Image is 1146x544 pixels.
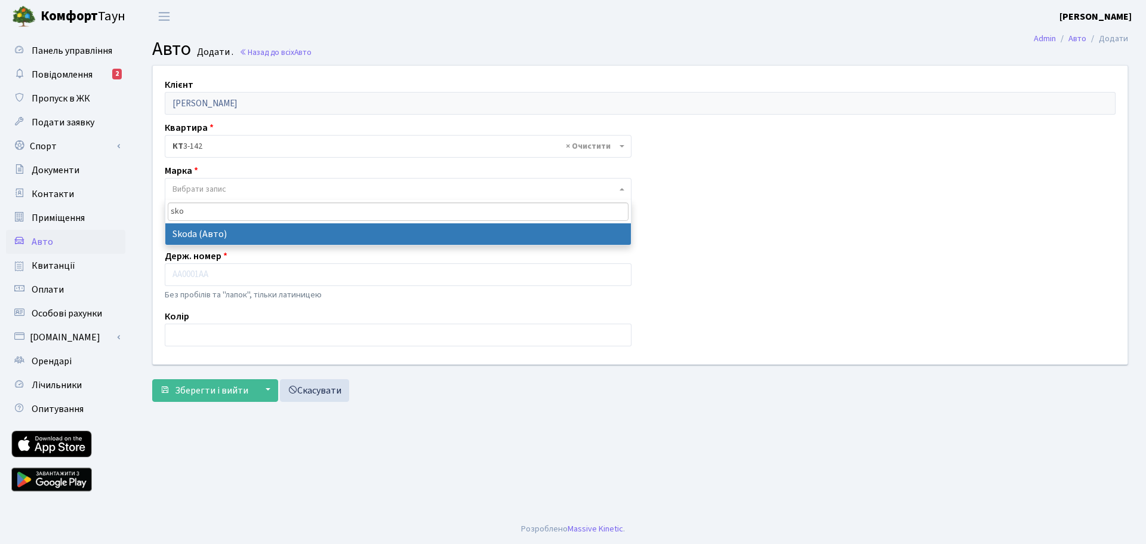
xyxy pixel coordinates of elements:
a: Документи [6,158,125,182]
a: Пропуск в ЖК [6,87,125,110]
a: Орендарі [6,349,125,373]
nav: breadcrumb [1016,26,1146,51]
label: Квартира [165,121,214,135]
span: Контакти [32,188,74,201]
a: Панель управління [6,39,125,63]
span: Пропуск в ЖК [32,92,90,105]
span: Опитування [32,402,84,416]
span: Подати заявку [32,116,94,129]
div: 2 [112,69,122,79]
label: Клієнт [165,78,193,92]
a: Назад до всіхАвто [239,47,312,58]
button: Переключити навігацію [149,7,179,26]
a: Особові рахунки [6,302,125,325]
label: Марка [165,164,198,178]
span: Приміщення [32,211,85,225]
a: Лічильники [6,373,125,397]
a: Скасувати [280,379,349,402]
span: Таун [41,7,125,27]
span: <b>КТ</b>&nbsp;&nbsp;&nbsp;&nbsp;3-142 [172,140,617,152]
span: Панель управління [32,44,112,57]
a: Повідомлення2 [6,63,125,87]
span: Квитанції [32,259,75,272]
a: Подати заявку [6,110,125,134]
span: Орендарі [32,355,72,368]
span: Особові рахунки [32,307,102,320]
span: Повідомлення [32,68,93,81]
a: Опитування [6,397,125,421]
p: Без пробілів та "лапок", тільки латиницею [165,288,631,302]
span: Авто [32,235,53,248]
a: Оплати [6,278,125,302]
input: AA0001AA [165,263,631,286]
span: Авто [152,35,191,63]
a: [PERSON_NAME] [1059,10,1132,24]
div: Розроблено . [521,523,625,536]
span: Вибрати запис [172,183,226,195]
a: Авто [6,230,125,254]
button: Зберегти і вийти [152,379,256,402]
li: Skoda (Авто) [165,223,631,245]
span: Лічильники [32,379,82,392]
label: Держ. номер [165,249,227,263]
b: Комфорт [41,7,98,26]
span: <b>КТ</b>&nbsp;&nbsp;&nbsp;&nbsp;3-142 [165,135,631,158]
a: Контакти [6,182,125,206]
li: Додати [1086,32,1128,45]
span: Документи [32,164,79,177]
a: Admin [1034,32,1056,45]
span: Авто [294,47,312,58]
a: Приміщення [6,206,125,230]
a: [DOMAIN_NAME] [6,325,125,349]
b: КТ [172,140,183,152]
a: Квитанції [6,254,125,278]
span: Видалити всі елементи [566,140,611,152]
a: Спорт [6,134,125,158]
span: Оплати [32,283,64,296]
a: Massive Kinetic [568,523,623,535]
img: logo.png [12,5,36,29]
label: Колір [165,309,189,324]
a: Авто [1068,32,1086,45]
small: Додати . [195,47,233,58]
b: [PERSON_NAME] [1059,10,1132,23]
span: Зберегти і вийти [175,384,248,397]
